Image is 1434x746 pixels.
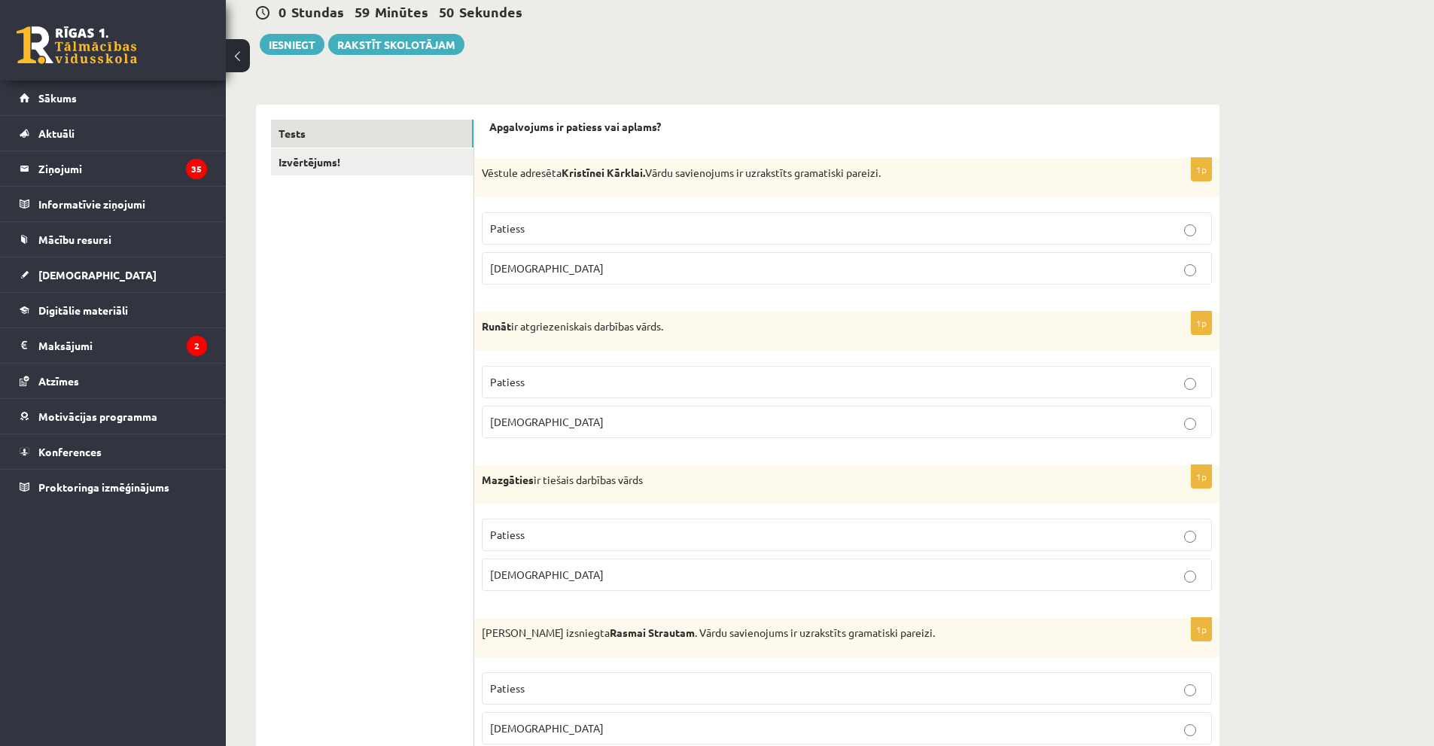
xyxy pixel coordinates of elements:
[328,34,464,55] a: Rakstīt skolotājam
[38,410,157,423] span: Motivācijas programma
[490,721,604,735] span: [DEMOGRAPHIC_DATA]
[271,148,473,176] a: Izvērtējums!
[260,34,324,55] button: Iesniegt
[20,151,207,186] a: Ziņojumi35
[459,3,522,20] span: Sekundes
[1184,724,1196,736] input: [DEMOGRAPHIC_DATA]
[1184,418,1196,430] input: [DEMOGRAPHIC_DATA]
[490,568,604,581] span: [DEMOGRAPHIC_DATA]
[562,166,645,179] strong: Kristīnei Kārklai.
[1184,224,1196,236] input: Patiess
[20,293,207,327] a: Digitālie materiāli
[20,116,207,151] a: Aktuāli
[186,159,207,179] i: 35
[1184,684,1196,696] input: Patiess
[20,470,207,504] a: Proktoringa izmēģinājums
[38,445,102,458] span: Konferences
[482,319,511,333] strong: Runāt
[490,261,604,275] span: [DEMOGRAPHIC_DATA]
[38,328,207,363] legend: Maksājumi
[1191,464,1212,489] p: 1p
[38,303,128,317] span: Digitālie materiāli
[1191,311,1212,335] p: 1p
[291,3,344,20] span: Stundas
[20,328,207,363] a: Maksājumi2
[490,528,525,541] span: Patiess
[1184,264,1196,276] input: [DEMOGRAPHIC_DATA]
[482,473,1137,488] p: ir tiešais darbības vārds
[187,336,207,356] i: 2
[482,473,534,486] strong: Mazgāties
[20,187,207,221] a: Informatīvie ziņojumi
[439,3,454,20] span: 50
[490,221,525,235] span: Patiess
[490,415,604,428] span: [DEMOGRAPHIC_DATA]
[1184,378,1196,390] input: Patiess
[38,91,77,105] span: Sākums
[355,3,370,20] span: 59
[610,626,695,639] strong: Rasmai Strautam
[1184,571,1196,583] input: [DEMOGRAPHIC_DATA]
[38,151,207,186] legend: Ziņojumi
[490,375,525,388] span: Patiess
[20,399,207,434] a: Motivācijas programma
[1184,531,1196,543] input: Patiess
[279,3,286,20] span: 0
[20,222,207,257] a: Mācību resursi
[38,480,169,494] span: Proktoringa izmēģinājums
[375,3,428,20] span: Minūtes
[1191,617,1212,641] p: 1p
[482,319,1137,334] p: ir atgriezeniskais darbības vārds.
[20,364,207,398] a: Atzīmes
[38,268,157,282] span: [DEMOGRAPHIC_DATA]
[38,126,75,140] span: Aktuāli
[482,626,1137,641] p: [PERSON_NAME] izsniegta . Vārdu savienojums ir uzrakstīts gramatiski pareizi.
[1191,157,1212,181] p: 1p
[482,166,1137,181] p: Vēstule adresēta Vārdu savienojums ir uzrakstīts gramatiski pareizi.
[38,374,79,388] span: Atzīmes
[20,81,207,115] a: Sākums
[271,120,473,148] a: Tests
[490,681,525,695] span: Patiess
[17,26,137,64] a: Rīgas 1. Tālmācības vidusskola
[38,233,111,246] span: Mācību resursi
[20,434,207,469] a: Konferences
[20,257,207,292] a: [DEMOGRAPHIC_DATA]
[489,120,661,133] strong: Apgalvojums ir patiess vai aplams?
[38,187,207,221] legend: Informatīvie ziņojumi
